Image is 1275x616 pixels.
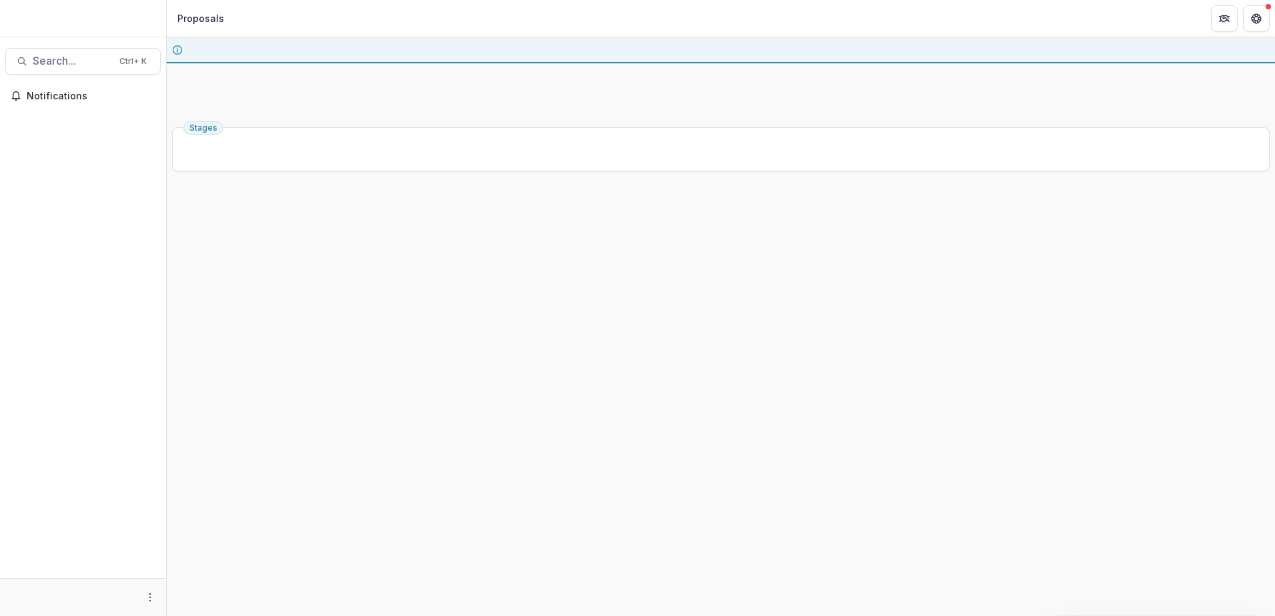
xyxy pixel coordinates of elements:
[172,9,229,28] nav: breadcrumb
[1211,5,1238,32] button: Partners
[142,589,158,605] button: More
[117,54,149,69] div: Ctrl + K
[27,91,155,102] span: Notifications
[5,48,161,75] button: Search...
[1243,5,1270,32] button: Get Help
[5,85,161,107] button: Notifications
[177,11,224,25] div: Proposals
[33,55,111,67] span: Search...
[189,123,217,133] span: Stages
